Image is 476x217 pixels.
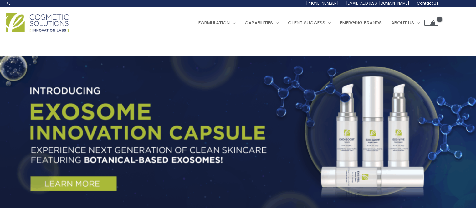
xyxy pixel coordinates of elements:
[6,1,11,6] a: Search icon link
[288,19,325,26] span: Client Success
[391,19,414,26] span: About Us
[386,13,424,32] a: About Us
[335,13,386,32] a: Emerging Brands
[283,13,335,32] a: Client Success
[240,13,283,32] a: Capabilities
[424,20,438,26] a: View Shopping Cart, empty
[245,19,273,26] span: Capabilities
[417,1,438,6] span: Contact Us
[198,19,230,26] span: Formulation
[189,13,438,32] nav: Site Navigation
[194,13,240,32] a: Formulation
[306,1,339,6] span: [PHONE_NUMBER]
[6,13,69,32] img: Cosmetic Solutions Logo
[346,1,409,6] span: [EMAIL_ADDRESS][DOMAIN_NAME]
[340,19,382,26] span: Emerging Brands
